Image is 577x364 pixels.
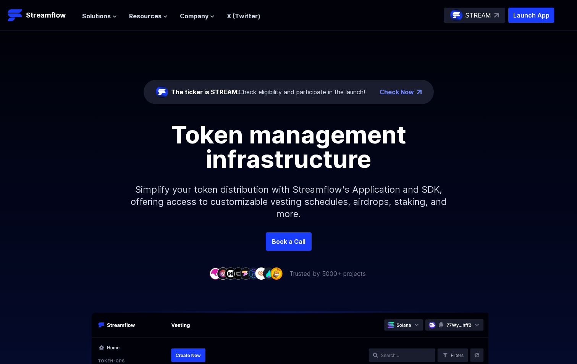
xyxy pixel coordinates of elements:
[240,267,252,279] img: company-5
[26,10,66,21] p: Streamflow
[508,8,554,23] button: Launch App
[247,267,260,279] img: company-6
[171,87,365,97] div: Check eligibility and participate in the launch!
[289,269,366,278] p: Trusted by 5000+ projects
[171,88,239,96] span: The ticker is STREAM:
[444,8,505,23] a: STREAM
[270,267,283,279] img: company-9
[232,267,244,279] img: company-4
[225,267,237,279] img: company-3
[380,87,414,97] a: Check Now
[217,267,229,279] img: company-2
[129,11,168,21] button: Resources
[156,86,168,98] img: streamflow-logo-circle.png
[117,122,461,171] h1: Token management infrastructure
[263,267,275,279] img: company-8
[209,267,221,279] img: company-1
[82,11,111,21] span: Solutions
[8,8,74,23] a: Streamflow
[180,11,208,21] span: Company
[82,11,117,21] button: Solutions
[180,11,215,21] button: Company
[124,171,453,232] p: Simplify your token distribution with Streamflow's Application and SDK, offering access to custom...
[494,13,499,18] img: top-right-arrow.svg
[465,11,491,20] p: STREAM
[8,8,23,23] img: Streamflow Logo
[227,12,260,20] a: X (Twitter)
[417,90,422,94] img: top-right-arrow.png
[129,11,162,21] span: Resources
[255,267,267,279] img: company-7
[450,9,462,21] img: streamflow-logo-circle.png
[266,232,312,251] a: Book a Call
